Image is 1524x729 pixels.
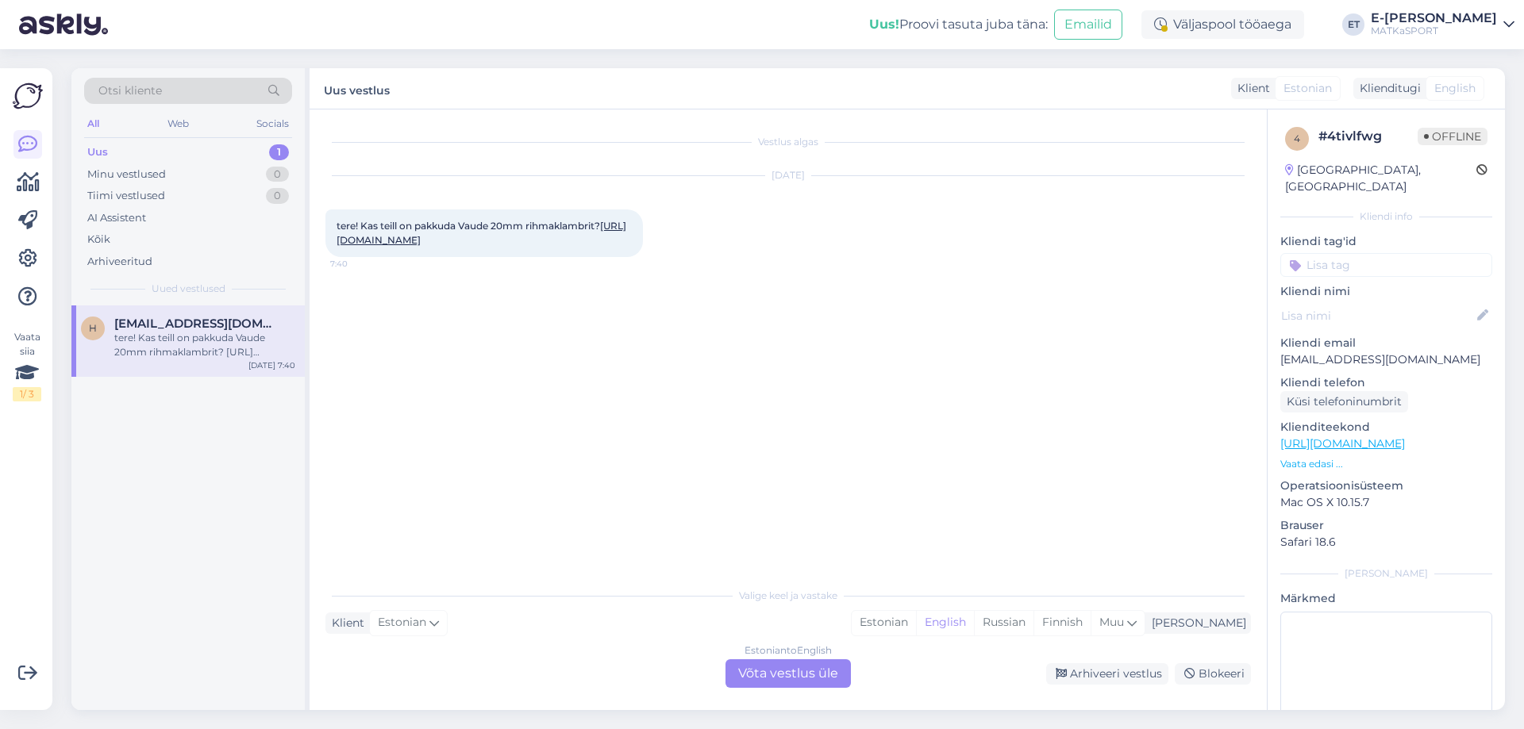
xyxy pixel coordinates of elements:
[1280,391,1408,412] div: Küsi telefoninumbrit
[1280,233,1492,250] p: Kliendi tag'id
[89,322,97,334] span: h
[87,232,110,247] div: Kõik
[87,144,108,160] div: Uus
[1175,663,1251,685] div: Blokeeri
[87,167,166,182] div: Minu vestlused
[1054,10,1122,40] button: Emailid
[84,113,102,134] div: All
[13,330,41,401] div: Vaata siia
[1371,12,1497,25] div: E-[PERSON_NAME]
[325,589,1251,603] div: Valige keel ja vastake
[869,15,1048,34] div: Proovi tasuta juba täna:
[164,113,192,134] div: Web
[1280,351,1492,368] p: [EMAIL_ADDRESS][DOMAIN_NAME]
[152,282,225,296] span: Uued vestlused
[269,144,289,160] div: 1
[1280,457,1492,471] p: Vaata edasi ...
[1231,80,1270,97] div: Klient
[1318,127,1418,146] div: # 4tivlfwg
[13,81,43,111] img: Askly Logo
[1353,80,1421,97] div: Klienditugi
[378,614,426,631] span: Estonian
[1280,590,1492,607] p: Märkmed
[1283,80,1332,97] span: Estonian
[1033,611,1091,635] div: Finnish
[916,611,974,635] div: English
[869,17,899,32] b: Uus!
[1280,494,1492,511] p: Mac OS X 10.15.7
[1141,10,1304,39] div: Väljaspool tööaega
[1418,128,1487,145] span: Offline
[852,611,916,635] div: Estonian
[1285,162,1476,195] div: [GEOGRAPHIC_DATA], [GEOGRAPHIC_DATA]
[1280,374,1492,391] p: Kliendi telefon
[745,643,832,658] div: Estonian to English
[1280,419,1492,435] p: Klienditeekond
[1371,25,1497,37] div: MATKaSPORT
[324,78,390,99] label: Uus vestlus
[1434,80,1476,97] span: English
[253,113,292,134] div: Socials
[325,168,1251,182] div: [DATE]
[1280,436,1405,451] a: [URL][DOMAIN_NAME]
[325,615,364,631] div: Klient
[1280,209,1492,224] div: Kliendi info
[1145,615,1246,631] div: [PERSON_NAME]
[1280,566,1492,581] div: [PERSON_NAME]
[1280,517,1492,534] p: Brauser
[87,254,152,270] div: Arhiveeritud
[1281,307,1474,324] input: Lisa nimi
[1280,253,1492,277] input: Lisa tag
[325,135,1251,149] div: Vestlus algas
[114,331,295,359] div: tere! Kas teill on pakkuda Vaude 20mm rihmaklambrit? [URL][DOMAIN_NAME]
[248,359,295,371] div: [DATE] 7:40
[266,167,289,182] div: 0
[1342,13,1364,36] div: ET
[1280,478,1492,494] p: Operatsioonisüsteem
[1046,663,1168,685] div: Arhiveeri vestlus
[13,387,41,401] div: 1 / 3
[330,258,390,270] span: 7:40
[266,188,289,204] div: 0
[87,210,146,226] div: AI Assistent
[114,317,279,331] span: hallik.jaanus@gmail.com
[1294,132,1300,144] span: 4
[337,220,626,246] span: tere! Kas teill on pakkuda Vaude 20mm rihmaklambrit?
[1280,283,1492,300] p: Kliendi nimi
[725,659,851,688] div: Võta vestlus üle
[1099,615,1124,629] span: Muu
[1371,12,1514,37] a: E-[PERSON_NAME]MATKaSPORT
[1280,534,1492,551] p: Safari 18.6
[1280,335,1492,351] p: Kliendi email
[87,188,165,204] div: Tiimi vestlused
[98,82,162,99] span: Otsi kliente
[974,611,1033,635] div: Russian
